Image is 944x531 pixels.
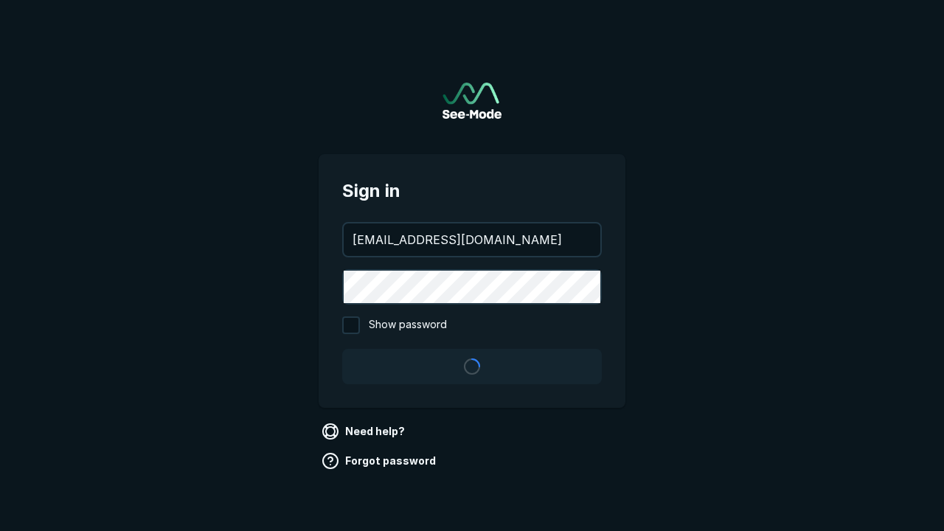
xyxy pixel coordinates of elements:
span: Sign in [342,178,602,204]
a: Forgot password [319,449,442,473]
input: your@email.com [344,223,600,256]
a: Need help? [319,420,411,443]
a: Go to sign in [442,83,502,119]
span: Show password [369,316,447,334]
img: See-Mode Logo [442,83,502,119]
